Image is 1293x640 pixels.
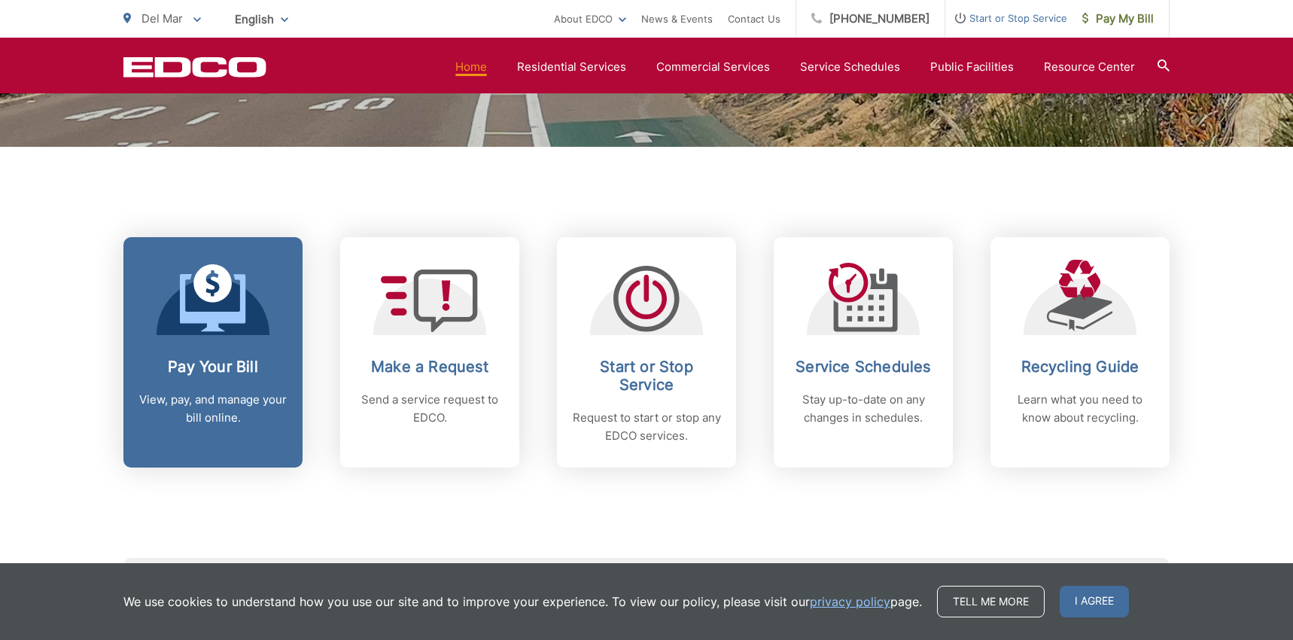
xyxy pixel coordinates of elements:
span: Del Mar [141,11,183,26]
h2: Start or Stop Service [572,358,721,394]
p: Request to start or stop any EDCO services. [572,409,721,445]
a: Contact Us [728,10,780,28]
p: Learn what you need to know about recycling. [1005,391,1155,427]
p: View, pay, and manage your bill online. [138,391,288,427]
p: Stay up-to-date on any changes in schedules. [789,391,938,427]
a: News & Events [641,10,713,28]
a: Make a Request Send a service request to EDCO. [340,237,519,468]
a: About EDCO [554,10,626,28]
a: Residential Services [517,58,626,76]
a: Service Schedules Stay up-to-date on any changes in schedules. [774,237,953,468]
h2: Make a Request [355,358,504,376]
a: privacy policy [810,593,890,611]
a: Commercial Services [656,58,770,76]
span: Pay My Bill [1082,10,1154,28]
a: Public Facilities [930,58,1014,76]
a: EDCD logo. Return to the homepage. [123,56,266,78]
a: Pay Your Bill View, pay, and manage your bill online. [123,237,303,468]
a: Resource Center [1044,58,1135,76]
p: Send a service request to EDCO. [355,391,504,427]
p: We use cookies to understand how you use our site and to improve your experience. To view our pol... [123,593,922,611]
a: Service Schedules [800,58,900,76]
h2: Pay Your Bill [138,358,288,376]
h2: Service Schedules [789,358,938,376]
h2: Recycling Guide [1005,358,1155,376]
a: Tell me more [937,586,1045,617]
a: Home [455,58,487,76]
span: English [224,6,300,32]
a: Recycling Guide Learn what you need to know about recycling. [990,237,1170,468]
